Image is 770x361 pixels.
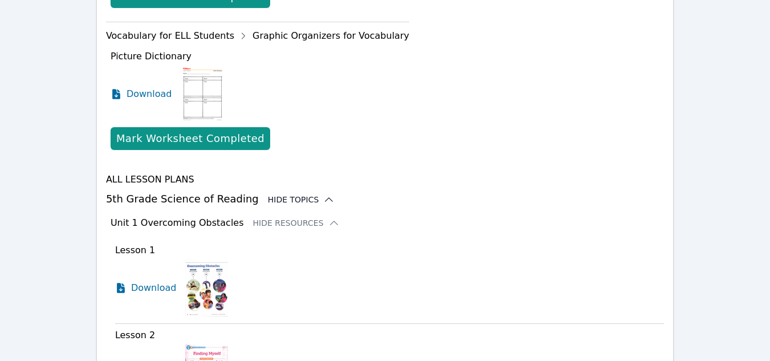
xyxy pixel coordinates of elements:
div: Mark Worksheet Completed [116,131,264,147]
button: Hide Resources [253,217,340,229]
span: Lesson 1 [115,245,155,255]
img: Picture Dictionary [181,66,225,123]
a: Download [111,66,172,123]
span: Picture Dictionary [111,51,192,62]
span: Download [127,87,172,101]
h3: 5th Grade Science of Reading [106,191,664,207]
img: Lesson 1 [185,259,228,317]
h3: Unit 1 Overcoming Obstacles [111,216,244,230]
button: Hide Topics [268,194,335,205]
span: Download [131,281,177,295]
a: Download [115,259,177,317]
button: Mark Worksheet Completed [111,127,270,150]
div: Vocabulary for ELL Students Graphic Organizers for Vocabulary [106,27,409,45]
span: Lesson 2 [115,330,155,340]
h4: All Lesson Plans [106,173,664,186]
